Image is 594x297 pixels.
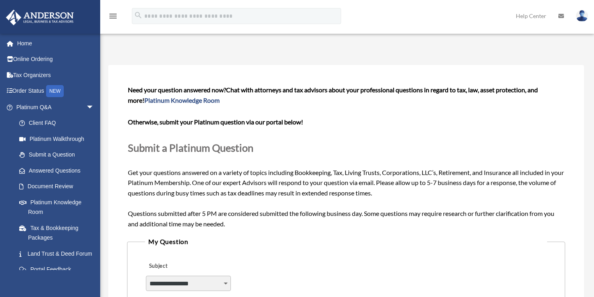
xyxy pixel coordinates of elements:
a: Tax Organizers [6,67,106,83]
a: Portal Feedback [11,262,106,278]
span: Chat with attorneys and tax advisors about your professional questions in regard to tax, law, ass... [128,86,538,104]
a: Tax & Bookkeeping Packages [11,220,106,246]
a: Document Review [11,179,106,195]
a: Online Ordering [6,51,106,67]
label: Subject [146,261,222,272]
a: Submit a Question [11,147,102,163]
a: Home [6,35,106,51]
img: Anderson Advisors Platinum Portal [4,10,76,25]
span: arrow_drop_down [86,99,102,116]
legend: My Question [145,236,547,247]
span: Submit a Platinum Question [128,142,253,154]
a: Land Trust & Deed Forum [11,246,106,262]
b: Otherwise, submit your Platinum question via our portal below! [128,118,303,126]
a: Answered Questions [11,163,106,179]
i: search [134,11,143,20]
i: menu [108,11,118,21]
a: Client FAQ [11,115,106,131]
a: Order StatusNEW [6,83,106,100]
a: Platinum Knowledge Room [11,194,106,220]
a: Platinum Knowledge Room [144,96,220,104]
img: User Pic [576,10,588,22]
span: Get your questions answered on a variety of topics including Bookkeeping, Tax, Living Trusts, Cor... [128,86,564,228]
a: Platinum Walkthrough [11,131,106,147]
a: Platinum Q&Aarrow_drop_down [6,99,106,115]
a: menu [108,14,118,21]
span: Need your question answered now? [128,86,226,94]
div: NEW [46,85,64,97]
